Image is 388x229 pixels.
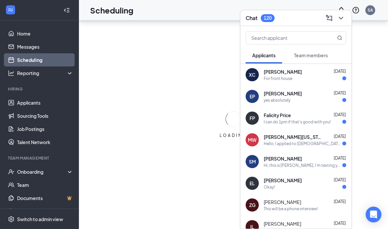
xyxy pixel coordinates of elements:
svg: Analysis [8,70,14,76]
svg: UserCheck [8,168,14,175]
h3: Chat [246,14,257,22]
svg: WorkstreamLogo [7,7,14,13]
div: Onboarding [17,168,68,175]
span: Falicity Price [264,112,291,118]
button: ComposeMessage [324,13,334,23]
svg: MagnifyingGlass [337,35,342,40]
div: Okay! [264,184,275,190]
svg: QuestionInfo [352,6,360,14]
span: [DATE] [334,156,346,161]
div: This will be a phone interview! [264,206,318,212]
span: [PERSON_NAME] [264,90,302,97]
div: For front house [264,76,292,81]
span: [PERSON_NAME][US_STATE] [264,134,323,140]
span: [PERSON_NAME] [264,220,301,227]
span: [PERSON_NAME] [264,68,302,75]
span: [PERSON_NAME] [264,199,301,205]
svg: ComposeMessage [325,14,333,22]
a: Talent Network [17,136,73,149]
div: 120 [264,15,272,21]
div: SA [368,7,373,13]
div: EP [250,93,255,100]
div: FP [250,115,255,121]
div: yes absolutely [264,97,290,103]
div: Hi, this is [PERSON_NAME], I’m texting you [DATE] because I haven’t heard anything back regarding... [264,163,342,168]
a: Home [17,27,73,40]
svg: Notifications [337,6,345,14]
span: [DATE] [334,112,346,117]
a: Team [17,178,73,191]
a: SurveysCrown [17,205,73,218]
span: Team members [294,52,328,58]
div: XC [249,71,255,78]
span: [PERSON_NAME] [264,155,302,162]
a: Sourcing Tools [17,109,73,122]
div: Hiring [8,86,72,92]
div: LOADING [217,133,250,138]
input: Search applicant [246,32,324,44]
a: Messages [17,40,73,53]
span: [PERSON_NAME] [264,177,302,184]
span: Applicants [252,52,276,58]
a: Scheduling [17,53,73,66]
div: Open Intercom Messenger [366,207,381,222]
button: ChevronDown [336,13,346,23]
div: Reporting [17,70,74,76]
a: Job Postings [17,122,73,136]
a: Applicants [17,96,73,109]
svg: Collapse [63,7,70,13]
div: Switch to admin view [17,216,63,222]
span: [DATE] [334,199,346,204]
span: [DATE] [334,134,346,139]
span: [DATE] [334,221,346,226]
div: ZG [249,202,255,208]
span: [DATE] [334,177,346,182]
h1: Scheduling [90,5,133,16]
svg: ChevronDown [337,14,345,22]
span: [DATE] [334,90,346,95]
div: Hello, I applied to [DEMOGRAPHIC_DATA]-fil-A's front of house team member on [GEOGRAPHIC_DATA][PE... [264,141,342,146]
div: Team Management [8,155,72,161]
div: EL [250,180,255,187]
div: I can do 1pm if that's good with you! [264,119,331,125]
a: DocumentsCrown [17,191,73,205]
div: MW [248,137,256,143]
svg: Settings [8,216,14,222]
div: SM [249,158,256,165]
span: [DATE] [334,69,346,74]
